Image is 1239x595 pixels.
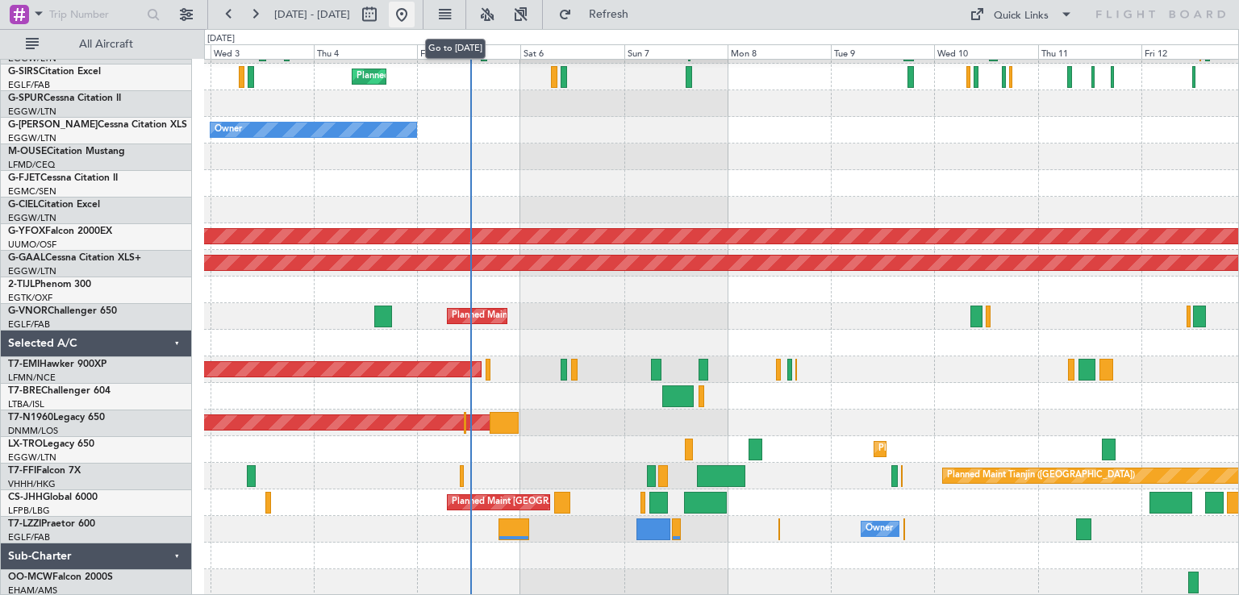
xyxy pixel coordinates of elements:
[1038,44,1141,59] div: Thu 11
[8,451,56,464] a: EGGW/LTN
[8,280,35,289] span: 2-TIJL
[8,200,100,210] a: G-CIELCitation Excel
[207,32,235,46] div: [DATE]
[8,94,44,103] span: G-SPUR
[8,173,40,183] span: G-FJET
[8,173,118,183] a: G-FJETCessna Citation II
[8,386,111,396] a: T7-BREChallenger 604
[8,185,56,198] a: EGMC/SEN
[575,9,643,20] span: Refresh
[866,517,893,541] div: Owner
[8,306,48,316] span: G-VNOR
[8,106,56,118] a: EGGW/LTN
[878,437,984,461] div: Planned Maint Dusseldorf
[8,147,125,156] a: M-OUSECitation Mustang
[8,519,95,529] a: T7-LZZIPraetor 600
[215,118,242,142] div: Owner
[49,2,142,27] input: Trip Number
[8,360,106,369] a: T7-EMIHawker 900XP
[8,360,40,369] span: T7-EMI
[8,132,56,144] a: EGGW/LTN
[8,318,50,331] a: EGLF/FAB
[8,280,91,289] a: 2-TIJLPhenom 300
[8,466,36,476] span: T7-FFI
[8,159,55,171] a: LFMD/CEQ
[8,239,56,251] a: UUMO/OSF
[8,212,56,224] a: EGGW/LTN
[8,439,43,449] span: LX-TRO
[8,306,117,316] a: G-VNORChallenger 650
[452,304,706,328] div: Planned Maint [GEOGRAPHIC_DATA] ([GEOGRAPHIC_DATA])
[624,44,728,59] div: Sun 7
[934,44,1037,59] div: Wed 10
[8,398,44,410] a: LTBA/ISL
[8,493,43,502] span: CS-JHH
[8,292,52,304] a: EGTK/OXF
[42,39,170,50] span: All Aircraft
[8,466,81,476] a: T7-FFIFalcon 7X
[994,8,1049,24] div: Quick Links
[8,120,98,130] span: G-[PERSON_NAME]
[8,94,121,103] a: G-SPURCessna Citation II
[425,39,486,59] div: Go to [DATE]
[8,265,56,277] a: EGGW/LTN
[274,7,350,22] span: [DATE] - [DATE]
[8,147,47,156] span: M-OUSE
[8,120,187,130] a: G-[PERSON_NAME]Cessna Citation XLS
[551,2,648,27] button: Refresh
[520,44,624,59] div: Sat 6
[8,67,101,77] a: G-SIRSCitation Excel
[8,493,98,502] a: CS-JHHGlobal 6000
[962,2,1081,27] button: Quick Links
[18,31,175,57] button: All Aircraft
[8,227,112,236] a: G-YFOXFalcon 2000EX
[8,413,105,422] a: T7-N1960Legacy 650
[8,386,41,396] span: T7-BRE
[831,44,934,59] div: Tue 9
[8,79,50,91] a: EGLF/FAB
[8,253,141,263] a: G-GAALCessna Citation XLS+
[947,464,1135,488] div: Planned Maint Tianjin ([GEOGRAPHIC_DATA])
[314,44,417,59] div: Thu 4
[8,572,113,582] a: OO-MCWFalcon 2000S
[8,253,45,263] span: G-GAAL
[8,413,53,422] span: T7-N1960
[8,531,50,543] a: EGLF/FAB
[728,44,831,59] div: Mon 8
[8,505,50,517] a: LFPB/LBG
[452,490,706,514] div: Planned Maint [GEOGRAPHIC_DATA] ([GEOGRAPHIC_DATA])
[8,572,52,582] span: OO-MCW
[8,519,41,529] span: T7-LZZI
[357,64,611,89] div: Planned Maint [GEOGRAPHIC_DATA] ([GEOGRAPHIC_DATA])
[8,372,56,384] a: LFMN/NCE
[8,478,56,490] a: VHHH/HKG
[8,227,45,236] span: G-YFOX
[8,200,38,210] span: G-CIEL
[8,439,94,449] a: LX-TROLegacy 650
[8,67,39,77] span: G-SIRS
[8,425,58,437] a: DNMM/LOS
[211,44,314,59] div: Wed 3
